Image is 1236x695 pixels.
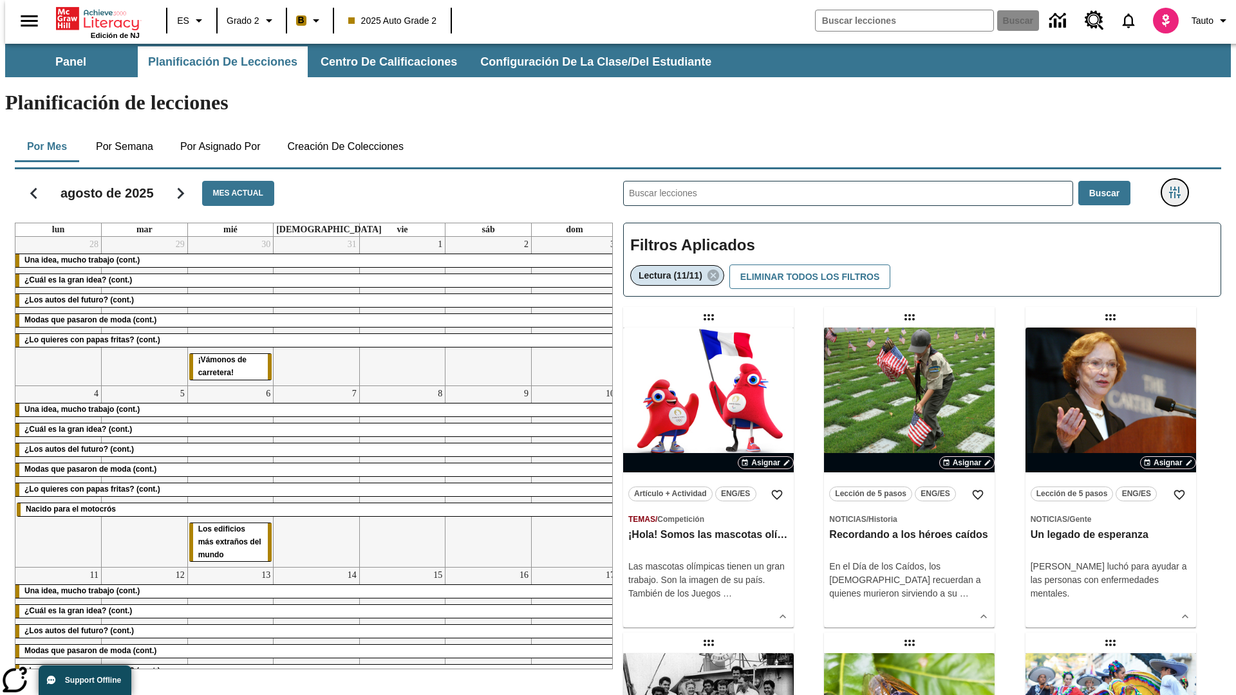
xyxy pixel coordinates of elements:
[24,315,156,324] span: Modas que pasaron de moda (cont.)
[24,255,140,264] span: Una idea, mucho trabajo (cont.)
[1077,3,1112,38] a: Centro de recursos, Se abrirá en una pestaña nueva.
[221,9,282,32] button: Grado: Grado 2, Elige un grado
[187,385,274,568] td: 6 de agosto de 2025
[829,515,866,524] span: Noticias
[1025,328,1196,627] div: lesson details
[628,560,789,600] div: Las mascotas olímpicas tienen un gran trabajo. Son la imagen de su país. También de los Juegos
[15,274,617,287] div: ¿Cuál es la gran idea? (cont.)
[623,328,794,627] div: lesson details
[348,14,437,28] span: 2025 Auto Grade 2
[608,237,617,252] a: 3 de agosto de 2025
[277,131,414,162] button: Creación de colecciones
[24,646,156,655] span: Modas que pasaron de moda (cont.)
[138,46,308,77] button: Planificación de lecciones
[173,568,187,583] a: 12 de agosto de 2025
[26,505,116,514] span: Nacido para el motocrós
[15,254,617,267] div: Una idea, mucho trabajo (cont.)
[177,14,189,28] span: ES
[723,588,732,598] span: …
[15,131,79,162] button: Por mes
[15,334,617,347] div: ¿Lo quieres con papas fritas? (cont.)
[1042,3,1077,39] a: Centro de información
[15,443,617,456] div: ¿Los autos del futuro? (cont.)
[431,568,445,583] a: 15 de agosto de 2025
[61,185,154,201] h2: agosto de 2025
[1100,307,1121,328] div: Lección arrastrable: Un legado de esperanza
[178,386,187,402] a: 5 de agosto de 2025
[445,237,532,385] td: 2 de agosto de 2025
[639,270,702,281] span: Lectura (11/11)
[624,181,1072,205] input: Buscar lecciones
[715,486,756,501] button: ENG/ES
[1153,8,1179,33] img: avatar image
[5,91,1231,115] h1: Planificación de lecciones
[1186,9,1236,32] button: Perfil/Configuración
[563,223,585,236] a: domingo
[65,676,121,685] span: Support Offline
[15,605,617,618] div: ¿Cuál es la gran idea? (cont.)
[274,237,360,385] td: 31 de julio de 2025
[835,487,906,501] span: Lección de 5 pasos
[1100,633,1121,653] div: Lección arrastrable: ¡Que viva el Cinco de Mayo!
[921,487,950,501] span: ENG/ES
[1122,487,1151,501] span: ENG/ES
[227,14,259,28] span: Grado 2
[15,385,102,568] td: 4 de agosto de 2025
[1162,180,1188,205] button: Menú lateral de filtros
[88,568,101,583] a: 11 de agosto de 2025
[170,131,271,162] button: Por asignado por
[698,307,719,328] div: Lección arrastrable: ¡Hola! Somos las mascotas olímpicas
[824,328,995,627] div: lesson details
[1192,14,1213,28] span: Tauto
[15,665,617,678] div: ¿Lo quieres con papas fritas? (cont.)
[15,625,617,638] div: ¿Los autos del futuro? (cont.)
[259,237,273,252] a: 30 de julio de 2025
[657,515,704,524] span: Competición
[24,606,132,615] span: ¿Cuál es la gran idea? (cont.)
[202,181,274,206] button: Mes actual
[738,456,794,469] button: Asignar Elegir fechas
[24,485,160,494] span: ¿Lo quieres con papas fritas? (cont.)
[50,223,67,236] a: lunes
[187,237,274,385] td: 30 de julio de 2025
[15,294,617,307] div: ¿Los autos del futuro? (cont.)
[628,486,713,501] button: Artículo + Actividad
[39,665,131,695] button: Support Offline
[1140,456,1196,469] button: Asignar Elegir fechas
[1168,483,1191,506] button: Añadir a mis Favoritas
[91,32,140,39] span: Edición de NJ
[189,354,272,380] div: ¡Vámonos de carretera!
[435,237,445,252] a: 1 de agosto de 2025
[24,275,132,284] span: ¿Cuál es la gran idea? (cont.)
[298,12,304,28] span: B
[24,405,140,414] span: Una idea, mucho trabajo (cont.)
[102,385,188,568] td: 5 de agosto de 2025
[15,403,617,416] div: Una idea, mucho trabajo (cont.)
[134,223,155,236] a: martes
[394,223,410,236] a: viernes
[1067,515,1069,524] span: /
[86,131,164,162] button: Por semana
[274,385,360,568] td: 7 de agosto de 2025
[198,355,247,377] span: ¡Vámonos de carretera!
[773,607,792,626] button: Ver más
[1031,486,1114,501] button: Lección de 5 pasos
[966,483,989,506] button: Añadir a mis Favoritas
[517,568,531,583] a: 16 de agosto de 2025
[1175,607,1195,626] button: Ver más
[24,445,134,454] span: ¿Los autos del futuro? (cont.)
[359,385,445,568] td: 8 de agosto de 2025
[1112,4,1145,37] a: Notificaciones
[630,230,1214,261] h2: Filtros Aplicados
[24,586,140,595] span: Una idea, mucho trabajo (cont.)
[1116,486,1157,501] button: ENG/ES
[1031,515,1067,524] span: Noticias
[816,10,993,31] input: Buscar campo
[15,645,617,658] div: Modas que pasaron de moda (cont.)
[15,314,617,327] div: Modas que pasaron de moda (cont.)
[531,237,617,385] td: 3 de agosto de 2025
[263,386,273,402] a: 6 de agosto de 2025
[829,560,989,600] div: En el Día de los Caídos, los [DEMOGRAPHIC_DATA] recuerdan a quienes murieron sirviendo a su
[5,44,1231,77] div: Subbarra de navegación
[829,486,912,501] button: Lección de 5 pasos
